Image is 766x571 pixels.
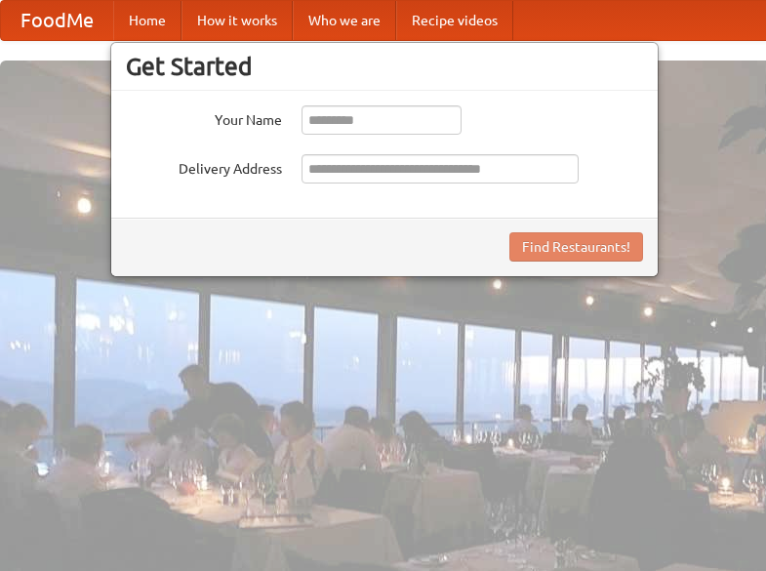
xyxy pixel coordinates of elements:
[126,52,643,81] h3: Get Started
[1,1,113,40] a: FoodMe
[113,1,181,40] a: Home
[396,1,513,40] a: Recipe videos
[181,1,293,40] a: How it works
[509,232,643,262] button: Find Restaurants!
[126,154,282,179] label: Delivery Address
[293,1,396,40] a: Who we are
[126,105,282,130] label: Your Name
